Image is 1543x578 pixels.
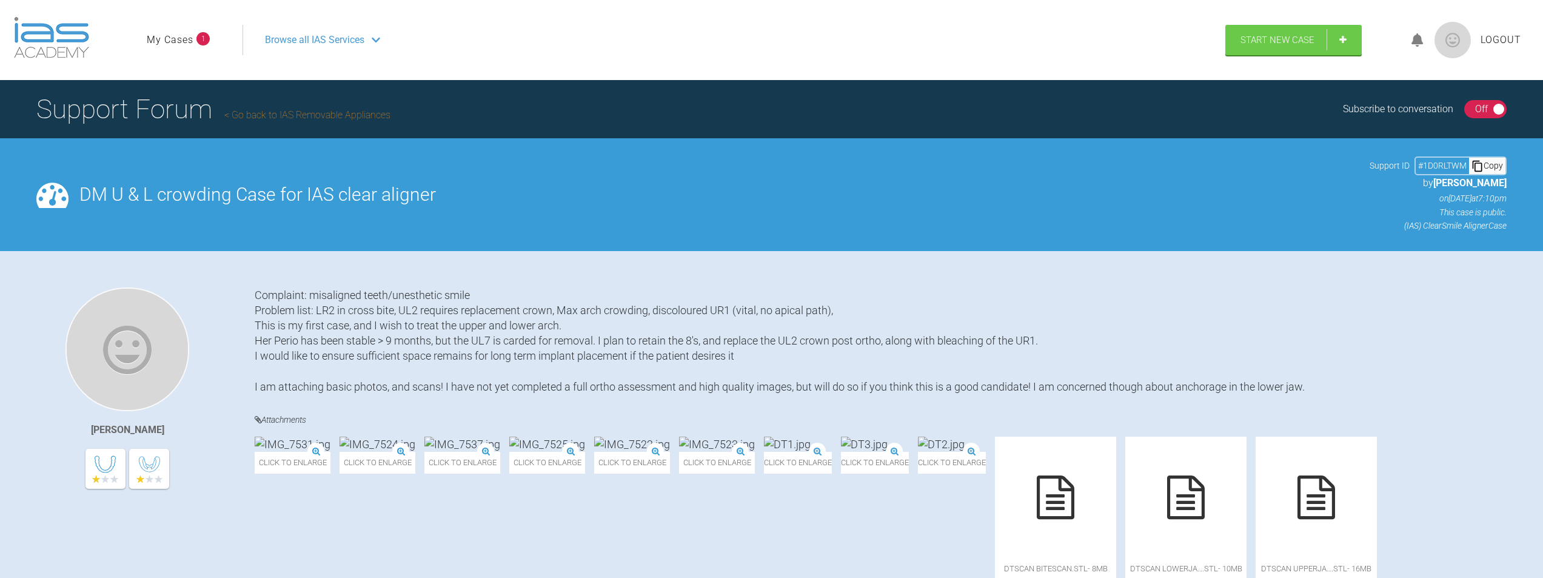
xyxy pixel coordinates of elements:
[147,32,193,48] a: My Cases
[340,437,415,452] img: IMG_7524.jpg
[509,437,585,452] img: IMG_7525.jpg
[509,452,585,473] span: Click to enlarge
[255,412,1507,428] h4: Attachments
[1225,25,1362,55] a: Start New Case
[265,32,364,48] span: Browse all IAS Services
[196,32,210,45] span: 1
[36,88,390,130] h1: Support Forum
[1481,32,1521,48] a: Logout
[1370,192,1507,205] p: on [DATE] at 7:10pm
[424,437,500,452] img: IMG_7537.jpg
[1343,101,1453,117] div: Subscribe to conversation
[679,452,755,473] span: Click to enlarge
[91,422,164,438] div: [PERSON_NAME]
[1416,159,1469,172] div: # 1D0RLTWM
[594,452,670,473] span: Click to enlarge
[1433,177,1507,189] span: [PERSON_NAME]
[918,437,965,452] img: DT2.jpg
[1475,101,1488,117] div: Off
[255,437,330,452] img: IMG_7531.jpg
[424,452,500,473] span: Click to enlarge
[764,437,811,452] img: DT1.jpg
[79,186,1359,204] h2: DM U & L crowding Case for IAS clear aligner
[841,452,909,473] span: Click to enlarge
[841,437,888,452] img: DT3.jpg
[1469,158,1505,173] div: Copy
[1240,35,1314,45] span: Start New Case
[340,452,415,473] span: Click to enlarge
[1370,159,1410,172] span: Support ID
[918,452,986,473] span: Click to enlarge
[255,452,330,473] span: Click to enlarge
[1434,22,1471,58] img: profile.png
[679,437,755,452] img: IMG_7523.jpg
[1370,219,1507,232] p: (IAS) ClearSmile Aligner Case
[255,287,1507,394] div: Complaint: misaligned teeth/unesthetic smile Problem list: LR2 in cross bite, UL2 requires replac...
[224,109,390,121] a: Go back to IAS Removable Appliances
[14,17,89,58] img: logo-light.3e3ef733.png
[1370,175,1507,191] p: by
[65,287,189,411] img: Dinesh Martin
[764,452,832,473] span: Click to enlarge
[594,437,670,452] img: IMG_7522.jpg
[1370,206,1507,219] p: This case is public.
